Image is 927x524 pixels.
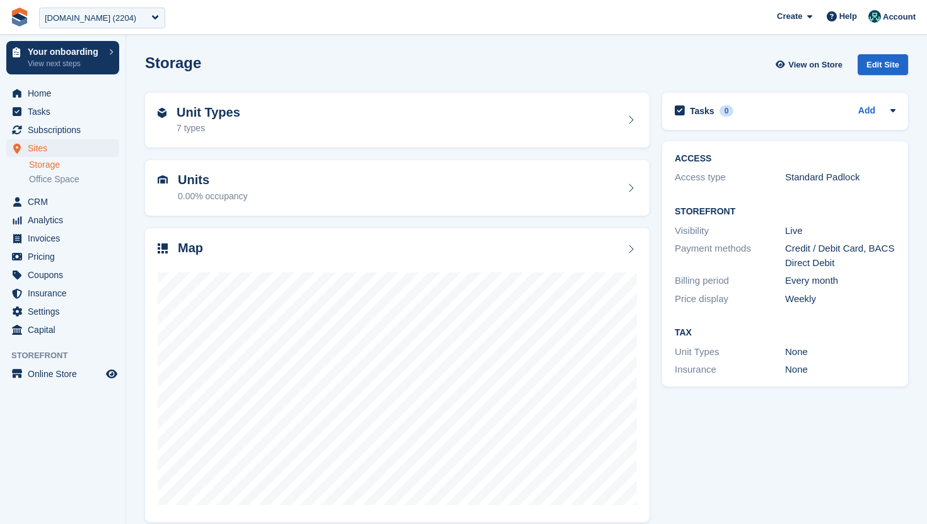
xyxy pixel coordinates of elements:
span: Sites [28,139,103,157]
span: Insurance [28,284,103,302]
div: 7 types [177,122,240,135]
img: Jennifer Ofodile [868,10,881,23]
div: Unit Types [675,345,785,359]
span: View on Store [788,59,842,71]
div: Every month [785,274,895,288]
span: Help [839,10,857,23]
span: Create [777,10,802,23]
span: Analytics [28,211,103,229]
div: [DOMAIN_NAME] (2204) [45,12,136,25]
span: CRM [28,193,103,211]
span: Invoices [28,230,103,247]
div: Insurance [675,363,785,377]
div: Access type [675,170,785,185]
a: menu [6,139,119,157]
div: None [785,363,895,377]
a: menu [6,248,119,265]
img: stora-icon-8386f47178a22dfd0bd8f6a31ec36ba5ce8667c1dd55bd0f319d3a0aa187defe.svg [10,8,29,26]
a: Edit Site [858,54,908,80]
span: Coupons [28,266,103,284]
span: Capital [28,321,103,339]
span: Subscriptions [28,121,103,139]
a: Your onboarding View next steps [6,41,119,74]
p: Your onboarding [28,47,103,56]
img: unit-type-icn-2b2737a686de81e16bb02015468b77c625bbabd49415b5ef34ead5e3b44a266d.svg [158,108,166,118]
span: Storefront [11,349,125,362]
a: menu [6,193,119,211]
h2: Tax [675,328,895,338]
h2: Units [178,173,248,187]
div: Price display [675,292,785,306]
a: Add [858,104,875,119]
div: Payment methods [675,242,785,270]
a: menu [6,211,119,229]
a: Storage [29,159,119,171]
a: View on Store [774,54,848,75]
a: menu [6,365,119,383]
a: Office Space [29,173,119,185]
div: Edit Site [858,54,908,75]
a: Preview store [104,366,119,381]
a: menu [6,284,119,302]
a: menu [6,321,119,339]
span: Online Store [28,365,103,383]
a: menu [6,121,119,139]
div: Live [785,224,895,238]
span: Home [28,84,103,102]
h2: Storage [145,54,201,71]
div: Visibility [675,224,785,238]
a: menu [6,266,119,284]
a: menu [6,303,119,320]
div: 0 [720,105,734,117]
h2: Storefront [675,207,895,217]
h2: Map [178,241,203,255]
a: menu [6,84,119,102]
span: Settings [28,303,103,320]
h2: Unit Types [177,105,240,120]
a: Map [145,228,650,523]
h2: ACCESS [675,154,895,164]
h2: Tasks [690,105,714,117]
p: View next steps [28,58,103,69]
div: 0.00% occupancy [178,190,248,203]
div: Billing period [675,274,785,288]
div: Weekly [785,292,895,306]
a: menu [6,230,119,247]
span: Pricing [28,248,103,265]
div: Credit / Debit Card, BACS Direct Debit [785,242,895,270]
span: Tasks [28,103,103,120]
div: None [785,345,895,359]
span: Account [883,11,916,23]
a: Units 0.00% occupancy [145,160,650,216]
img: unit-icn-7be61d7bf1b0ce9d3e12c5938cc71ed9869f7b940bace4675aadf7bd6d80202e.svg [158,175,168,184]
div: Standard Padlock [785,170,895,185]
a: Unit Types 7 types [145,93,650,148]
a: menu [6,103,119,120]
img: map-icn-33ee37083ee616e46c38cad1a60f524a97daa1e2b2c8c0bc3eb3415660979fc1.svg [158,243,168,253]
